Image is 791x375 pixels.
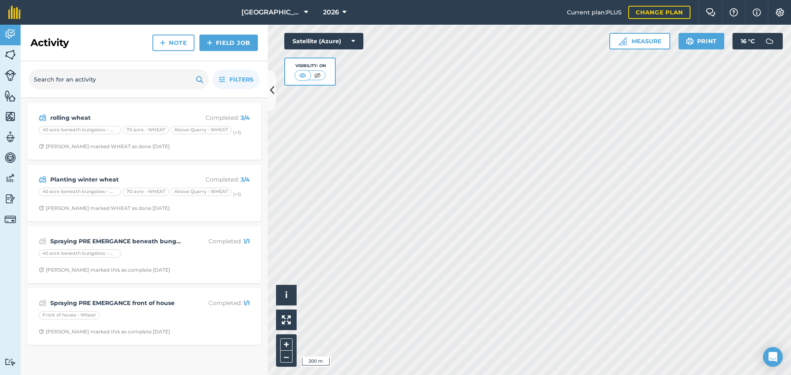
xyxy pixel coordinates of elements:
button: 16 °C [732,33,783,49]
div: 70 acre - WHEAT [123,126,169,134]
img: svg+xml;base64,PD94bWwgdmVyc2lvbj0iMS4wIiBlbmNvZGluZz0idXRmLTgiPz4KPCEtLSBHZW5lcmF0b3I6IEFkb2JlIE... [5,151,16,164]
p: Completed : [184,298,250,307]
button: i [276,285,297,305]
img: Two speech bubbles overlapping with the left bubble in the forefront [706,8,716,16]
strong: 3 / 4 [241,176,250,183]
div: [PERSON_NAME] marked this as complete [DATE] [39,267,170,273]
div: 40 acre beneath bungalow - WHEAT [39,188,121,196]
button: + [280,338,293,351]
img: svg+xml;base64,PD94bWwgdmVyc2lvbj0iMS4wIiBlbmNvZGluZz0idXRmLTgiPz4KPCEtLSBHZW5lcmF0b3I6IEFkb2JlIE... [39,236,47,246]
div: Front of house - Wheat [39,311,100,319]
span: i [285,290,288,300]
img: Clock with arrow pointing clockwise [39,144,44,149]
button: Measure [609,33,670,49]
img: A question mark icon [729,8,739,16]
img: svg+xml;base64,PD94bWwgdmVyc2lvbj0iMS4wIiBlbmNvZGluZz0idXRmLTgiPz4KPCEtLSBHZW5lcmF0b3I6IEFkb2JlIE... [761,33,778,49]
a: Planting winter wheatCompleted: 3/440 acre beneath bungalow - WHEAT70 acre - WHEATAbove Quarry - ... [32,170,256,217]
div: Above Quarry - WHEAT [171,188,232,196]
p: Completed : [184,175,250,184]
img: Ruler icon [618,37,627,45]
button: Filters [213,70,260,89]
div: Visibility: On [295,63,326,69]
span: 2026 [323,7,339,17]
h2: Activity [30,36,69,49]
img: svg+xml;base64,PD94bWwgdmVyc2lvbj0iMS4wIiBlbmNvZGluZz0idXRmLTgiPz4KPCEtLSBHZW5lcmF0b3I6IEFkb2JlIE... [5,214,16,225]
img: svg+xml;base64,PD94bWwgdmVyc2lvbj0iMS4wIiBlbmNvZGluZz0idXRmLTgiPz4KPCEtLSBHZW5lcmF0b3I6IEFkb2JlIE... [5,70,16,81]
img: svg+xml;base64,PHN2ZyB4bWxucz0iaHR0cDovL3d3dy53My5vcmcvMjAwMC9zdmciIHdpZHRoPSI1MCIgaGVpZ2h0PSI0MC... [297,71,308,79]
img: svg+xml;base64,PD94bWwgdmVyc2lvbj0iMS4wIiBlbmNvZGluZz0idXRmLTgiPz4KPCEtLSBHZW5lcmF0b3I6IEFkb2JlIE... [5,358,16,366]
img: svg+xml;base64,PHN2ZyB4bWxucz0iaHR0cDovL3d3dy53My5vcmcvMjAwMC9zdmciIHdpZHRoPSI1MCIgaGVpZ2h0PSI0MC... [312,71,323,79]
div: 40 acre beneath bungalow - WHEAT [39,126,121,134]
strong: Spraying PRE EMERGANCE front of house [50,298,181,307]
img: svg+xml;base64,PHN2ZyB4bWxucz0iaHR0cDovL3d3dy53My5vcmcvMjAwMC9zdmciIHdpZHRoPSIxOSIgaGVpZ2h0PSIyNC... [196,75,204,84]
span: [GEOGRAPHIC_DATA] [241,7,301,17]
div: [PERSON_NAME] marked WHEAT as done [DATE] [39,205,170,212]
a: Spraying PRE EMERGANCE front of houseCompleted: 1/1Front of house - WheatClock with arrow pointin... [32,293,256,340]
input: Search for an activity [29,70,208,89]
p: Completed : [184,237,250,246]
img: svg+xml;base64,PHN2ZyB4bWxucz0iaHR0cDovL3d3dy53My5vcmcvMjAwMC9zdmciIHdpZHRoPSIxNCIgaGVpZ2h0PSIyNC... [207,38,213,48]
strong: 3 / 4 [241,114,250,121]
img: svg+xml;base64,PD94bWwgdmVyc2lvbj0iMS4wIiBlbmNvZGluZz0idXRmLTgiPz4KPCEtLSBHZW5lcmF0b3I6IEFkb2JlIE... [5,28,16,40]
div: 70 acre - WHEAT [123,188,169,196]
img: svg+xml;base64,PHN2ZyB4bWxucz0iaHR0cDovL3d3dy53My5vcmcvMjAwMC9zdmciIHdpZHRoPSI1NiIgaGVpZ2h0PSI2MC... [5,49,16,61]
strong: Spraying PRE EMERGANCE beneath bungalow [50,237,181,246]
img: svg+xml;base64,PD94bWwgdmVyc2lvbj0iMS4wIiBlbmNvZGluZz0idXRmLTgiPz4KPCEtLSBHZW5lcmF0b3I6IEFkb2JlIE... [5,172,16,184]
div: [PERSON_NAME] marked this as complete [DATE] [39,328,170,335]
span: 16 ° C [741,33,755,49]
button: Satellite (Azure) [284,33,363,49]
div: [PERSON_NAME] marked WHEAT as done [DATE] [39,143,170,150]
small: (+ 1 ) [233,130,241,135]
img: svg+xml;base64,PD94bWwgdmVyc2lvbj0iMS4wIiBlbmNvZGluZz0idXRmLTgiPz4KPCEtLSBHZW5lcmF0b3I6IEFkb2JlIE... [39,298,47,308]
div: Above Quarry - WHEAT [171,126,232,134]
span: Filters [229,75,253,84]
img: Four arrows, one pointing top left, one top right, one bottom right and the last bottom left [282,315,291,324]
a: Note [152,35,194,51]
img: Clock with arrow pointing clockwise [39,329,44,334]
strong: rolling wheat [50,113,181,122]
strong: 1 / 1 [243,299,250,307]
img: fieldmargin Logo [8,6,21,19]
img: svg+xml;base64,PHN2ZyB4bWxucz0iaHR0cDovL3d3dy53My5vcmcvMjAwMC9zdmciIHdpZHRoPSIxNyIgaGVpZ2h0PSIxNy... [753,7,761,17]
img: svg+xml;base64,PD94bWwgdmVyc2lvbj0iMS4wIiBlbmNvZGluZz0idXRmLTgiPz4KPCEtLSBHZW5lcmF0b3I6IEFkb2JlIE... [5,131,16,143]
img: A cog icon [775,8,785,16]
img: svg+xml;base64,PHN2ZyB4bWxucz0iaHR0cDovL3d3dy53My5vcmcvMjAwMC9zdmciIHdpZHRoPSI1NiIgaGVpZ2h0PSI2MC... [5,110,16,123]
button: Print [679,33,725,49]
img: svg+xml;base64,PHN2ZyB4bWxucz0iaHR0cDovL3d3dy53My5vcmcvMjAwMC9zdmciIHdpZHRoPSIxOSIgaGVpZ2h0PSIyNC... [686,36,694,46]
a: Change plan [628,6,690,19]
div: Open Intercom Messenger [763,347,783,367]
strong: 1 / 1 [243,238,250,245]
a: rolling wheatCompleted: 3/440 acre beneath bungalow - WHEAT70 acre - WHEATAbove Quarry - WHEAT(+1... [32,108,256,155]
img: Clock with arrow pointing clockwise [39,205,44,211]
button: – [280,351,293,363]
img: svg+xml;base64,PHN2ZyB4bWxucz0iaHR0cDovL3d3dy53My5vcmcvMjAwMC9zdmciIHdpZHRoPSIxNCIgaGVpZ2h0PSIyNC... [160,38,166,48]
img: svg+xml;base64,PD94bWwgdmVyc2lvbj0iMS4wIiBlbmNvZGluZz0idXRmLTgiPz4KPCEtLSBHZW5lcmF0b3I6IEFkb2JlIE... [39,175,47,184]
img: svg+xml;base64,PHN2ZyB4bWxucz0iaHR0cDovL3d3dy53My5vcmcvMjAwMC9zdmciIHdpZHRoPSI1NiIgaGVpZ2h0PSI2MC... [5,90,16,102]
small: (+ 1 ) [233,191,241,197]
img: Clock with arrow pointing clockwise [39,267,44,273]
div: 40 acre beneath bungalow - WHEAT [39,249,121,258]
a: Field Job [199,35,258,51]
p: Completed : [184,113,250,122]
strong: Planting winter wheat [50,175,181,184]
span: Current plan : PLUS [567,8,622,17]
a: Spraying PRE EMERGANCE beneath bungalowCompleted: 1/140 acre beneath bungalow - WHEATClock with a... [32,231,256,278]
img: svg+xml;base64,PD94bWwgdmVyc2lvbj0iMS4wIiBlbmNvZGluZz0idXRmLTgiPz4KPCEtLSBHZW5lcmF0b3I6IEFkb2JlIE... [39,113,47,123]
img: svg+xml;base64,PD94bWwgdmVyc2lvbj0iMS4wIiBlbmNvZGluZz0idXRmLTgiPz4KPCEtLSBHZW5lcmF0b3I6IEFkb2JlIE... [5,193,16,205]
